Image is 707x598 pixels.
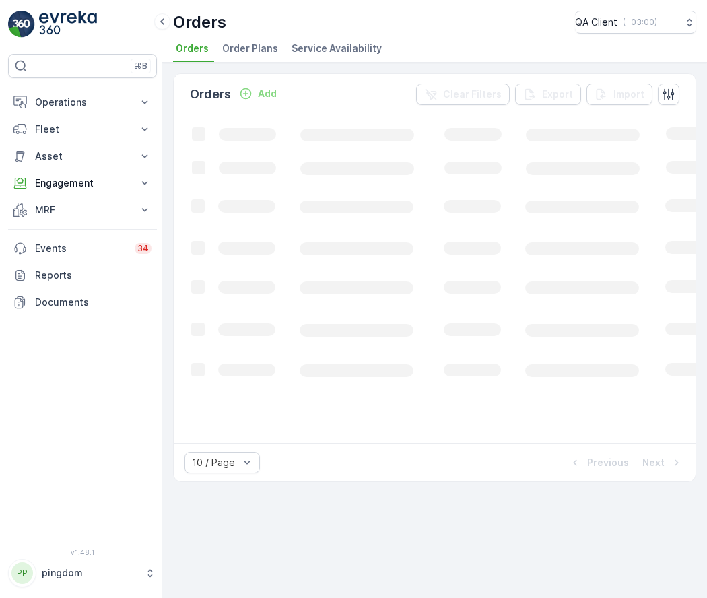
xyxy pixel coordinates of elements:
[35,123,130,136] p: Fleet
[35,96,130,109] p: Operations
[190,85,231,104] p: Orders
[35,149,130,163] p: Asset
[292,42,382,55] span: Service Availability
[8,116,157,143] button: Fleet
[35,296,151,309] p: Documents
[613,88,644,101] p: Import
[176,42,209,55] span: Orders
[35,269,151,282] p: Reports
[542,88,573,101] p: Export
[258,87,277,100] p: Add
[8,11,35,38] img: logo
[642,456,665,469] p: Next
[137,243,149,254] p: 34
[234,86,282,102] button: Add
[35,203,130,217] p: MRF
[8,289,157,316] a: Documents
[8,143,157,170] button: Asset
[11,562,33,584] div: PP
[567,455,630,471] button: Previous
[8,262,157,289] a: Reports
[8,548,157,556] span: v 1.48.1
[35,242,127,255] p: Events
[8,559,157,587] button: PPpingdom
[39,11,97,38] img: logo_light-DOdMpM7g.png
[575,15,617,29] p: QA Client
[575,11,696,34] button: QA Client(+03:00)
[587,456,629,469] p: Previous
[515,84,581,105] button: Export
[443,88,502,101] p: Clear Filters
[623,17,657,28] p: ( +03:00 )
[42,566,138,580] p: pingdom
[173,11,226,33] p: Orders
[586,84,652,105] button: Import
[35,176,130,190] p: Engagement
[8,170,157,197] button: Engagement
[222,42,278,55] span: Order Plans
[8,197,157,224] button: MRF
[8,89,157,116] button: Operations
[8,235,157,262] a: Events34
[134,61,147,71] p: ⌘B
[641,455,685,471] button: Next
[416,84,510,105] button: Clear Filters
